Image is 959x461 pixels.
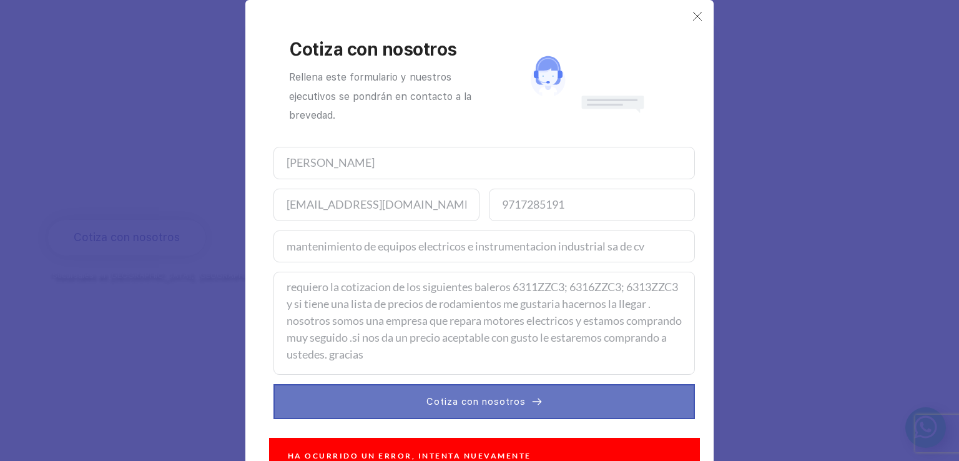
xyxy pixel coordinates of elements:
[273,189,479,221] input: Correo Electrónico
[289,71,475,121] span: Rellena este formulario y nuestros ejecutivos se pondrán en contacto a la brevedad.
[273,230,695,263] input: Empresa
[426,394,526,409] span: Cotiza con nosotros
[489,189,695,221] input: Telefono
[289,39,457,60] span: Cotiza con nosotros
[273,384,695,419] button: Cotiza con nosotros
[273,147,695,179] input: Nombre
